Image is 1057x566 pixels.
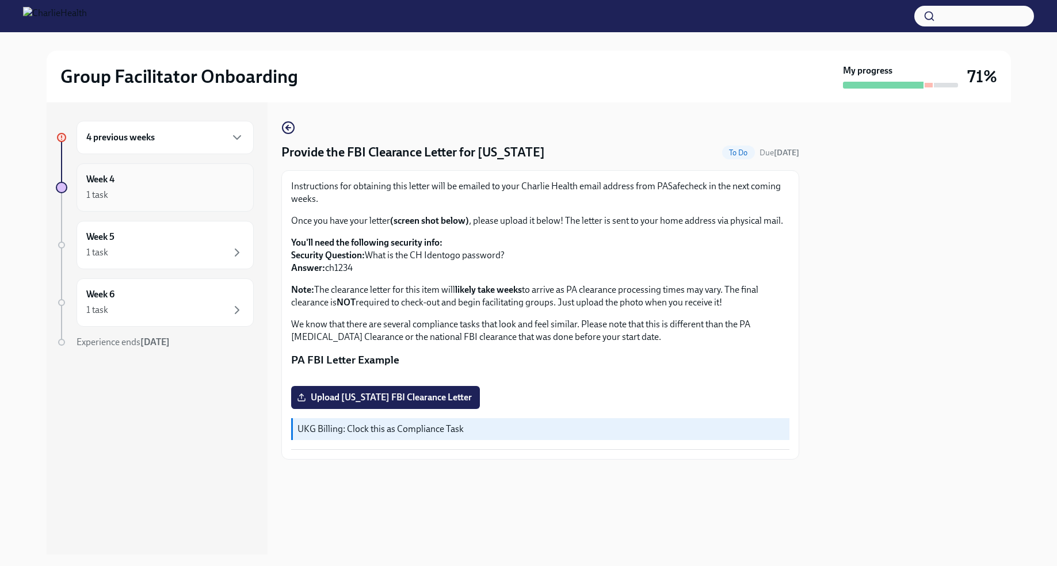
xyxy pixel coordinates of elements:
p: What is the CH Identogo password? ch1234 [291,236,789,274]
h6: Week 6 [86,288,115,301]
span: Upload [US_STATE] FBI Clearance Letter [299,392,472,403]
h2: Group Facilitator Onboarding [60,65,298,88]
strong: [DATE] [774,148,799,158]
strong: [DATE] [140,336,170,347]
p: Instructions for obtaining this letter will be emailed to your Charlie Health email address from ... [291,180,789,205]
a: Week 51 task [56,221,254,269]
strong: Answer: [291,262,325,273]
a: Week 41 task [56,163,254,212]
span: Due [760,148,799,158]
h3: 71% [967,66,997,87]
img: CharlieHealth [23,7,87,25]
span: Experience ends [77,336,170,347]
h4: Provide the FBI Clearance Letter for [US_STATE] [281,144,545,161]
div: 4 previous weeks [77,121,254,154]
p: PA FBI Letter Example [291,353,789,368]
a: Week 61 task [56,278,254,327]
h6: Week 4 [86,173,115,186]
strong: Security Question: [291,250,365,261]
label: Upload [US_STATE] FBI Clearance Letter [291,386,480,409]
strong: (screen shot below) [390,215,469,226]
p: We know that there are several compliance tasks that look and feel similar. Please note that this... [291,318,789,343]
strong: My progress [843,64,892,77]
strong: likely take weeks [455,284,522,295]
strong: Note: [291,284,314,295]
span: To Do [722,148,755,157]
div: 1 task [86,304,108,316]
span: August 26th, 2025 09:00 [760,147,799,158]
p: UKG Billing: Clock this as Compliance Task [297,423,785,435]
h6: Week 5 [86,231,115,243]
div: 1 task [86,189,108,201]
h6: 4 previous weeks [86,131,155,144]
p: The clearance letter for this item will to arrive as PA clearance processing times may vary. The ... [291,284,789,309]
strong: You'll need the following security info: [291,237,442,248]
p: Once you have your letter , please upload it below! The letter is sent to your home address via p... [291,215,789,227]
strong: NOT [337,297,356,308]
div: 1 task [86,246,108,259]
